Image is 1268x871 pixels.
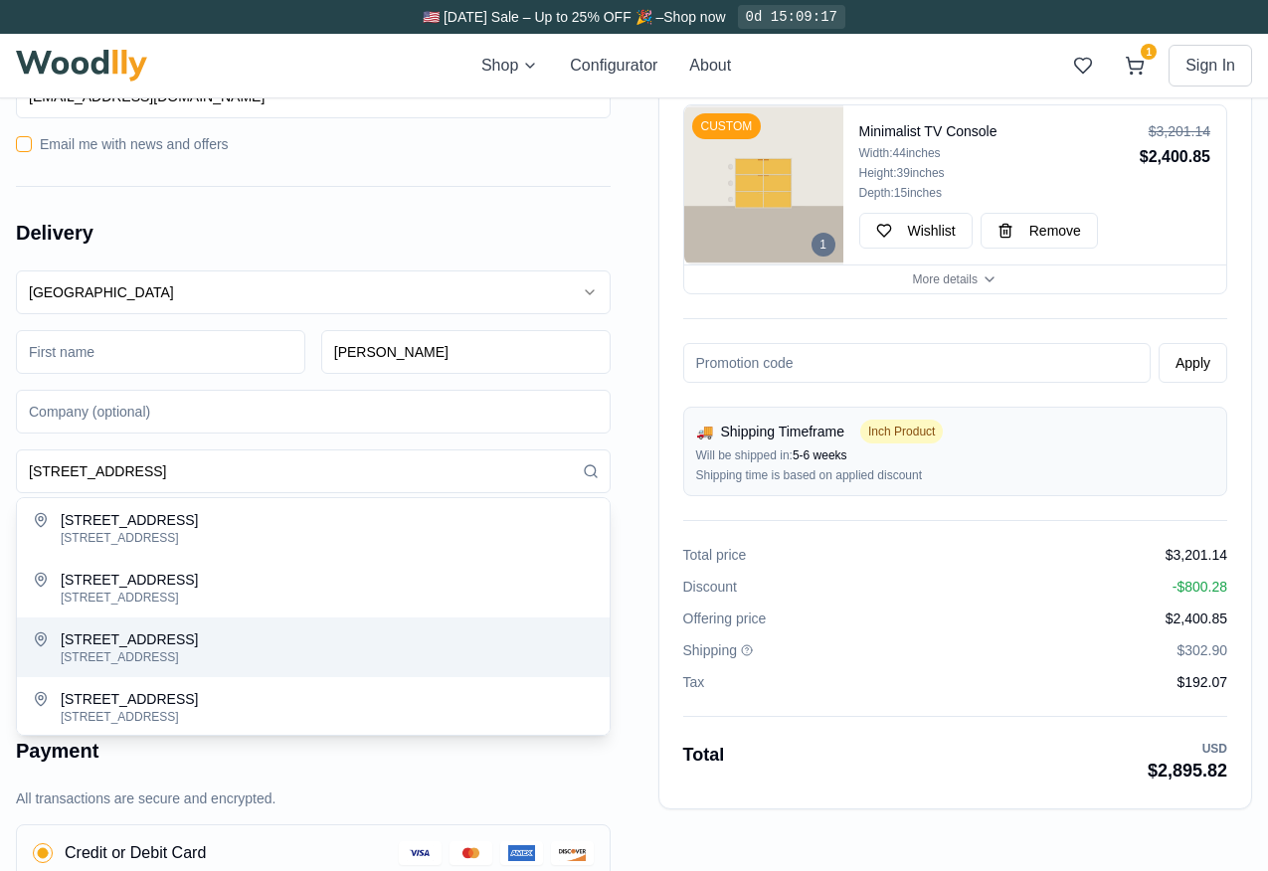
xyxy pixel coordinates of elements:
[683,343,1151,383] input: Promotion code
[17,498,610,558] button: [STREET_ADDRESS][STREET_ADDRESS]
[696,447,1215,463] div: Will be shipped in:
[1173,577,1227,597] span: - $800.28
[61,689,594,709] div: [STREET_ADDRESS]
[859,185,1132,201] div: Depth: 15 inches
[61,629,594,649] div: [STREET_ADDRESS]
[17,617,610,677] button: [STREET_ADDRESS][STREET_ADDRESS]
[61,590,594,606] div: [STREET_ADDRESS]
[16,390,611,434] input: Company (optional)
[1140,145,1210,169] div: $2,400.85
[1141,44,1157,60] span: 1
[16,330,305,374] input: First name
[859,213,973,249] button: Wishlist
[859,121,1132,141] h4: Minimalist TV Console
[16,219,611,247] h2: Delivery
[683,609,767,628] span: Offering price
[1117,48,1153,84] button: 1
[1159,343,1227,383] button: Apply
[65,841,206,865] span: Credit or Debit Card
[508,845,535,861] img: American Express
[683,640,738,660] span: Shipping
[1148,741,1227,757] div: USD
[61,570,594,590] div: [STREET_ADDRESS]
[684,264,1227,293] button: More details
[40,134,229,154] label: Email me with news and offers
[908,221,956,241] span: Wishlist
[16,449,611,493] input: Address
[1166,545,1227,565] span: $3,201.14
[559,845,585,861] img: Discover
[457,845,484,861] img: MasterCard
[683,672,705,692] span: Tax
[321,330,611,374] input: Last name
[683,545,747,565] span: Total price
[1177,672,1227,692] span: $192.07
[721,422,845,441] span: Shipping Timeframe
[423,9,663,25] span: 🇺🇸 [DATE] Sale – Up to 25% OFF 🎉 –
[1169,45,1252,87] button: Sign In
[696,467,1215,483] div: Shipping time is based on applied discount
[1166,609,1227,628] span: $2,400.85
[407,845,434,861] img: Visa
[913,271,978,287] span: More details
[689,54,731,78] button: About
[859,145,1132,161] div: Width: 44 inches
[61,649,594,665] div: [STREET_ADDRESS]
[1140,121,1210,141] div: $3,201.14
[981,213,1098,249] button: Remove
[16,788,611,808] p: All transactions are secure and encrypted.
[683,741,725,784] span: Total
[1177,640,1227,660] span: $302.90
[684,105,843,264] img: Minimalist TV Console
[61,709,594,725] div: [STREET_ADDRESS]
[696,422,713,441] span: 🚚
[683,577,737,597] span: Discount
[860,420,943,443] span: Inch Product
[1029,221,1081,241] span: Remove
[738,5,845,29] div: 0d 15:09:17
[17,558,610,617] button: [STREET_ADDRESS][STREET_ADDRESS]
[1148,757,1227,784] div: $2,895.82
[663,9,725,25] a: Shop now
[16,737,611,765] h2: Payment
[481,54,538,78] button: Shop
[570,54,657,78] button: Configurator
[692,113,762,139] div: CUSTOM
[793,448,847,462] span: 5-6 weeks
[61,530,594,546] div: [STREET_ADDRESS]
[16,50,147,82] img: Woodlly
[812,233,835,257] div: 1
[61,510,594,530] div: [STREET_ADDRESS]
[17,677,610,737] button: [STREET_ADDRESS][STREET_ADDRESS]
[859,165,1132,181] div: Height: 39 inches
